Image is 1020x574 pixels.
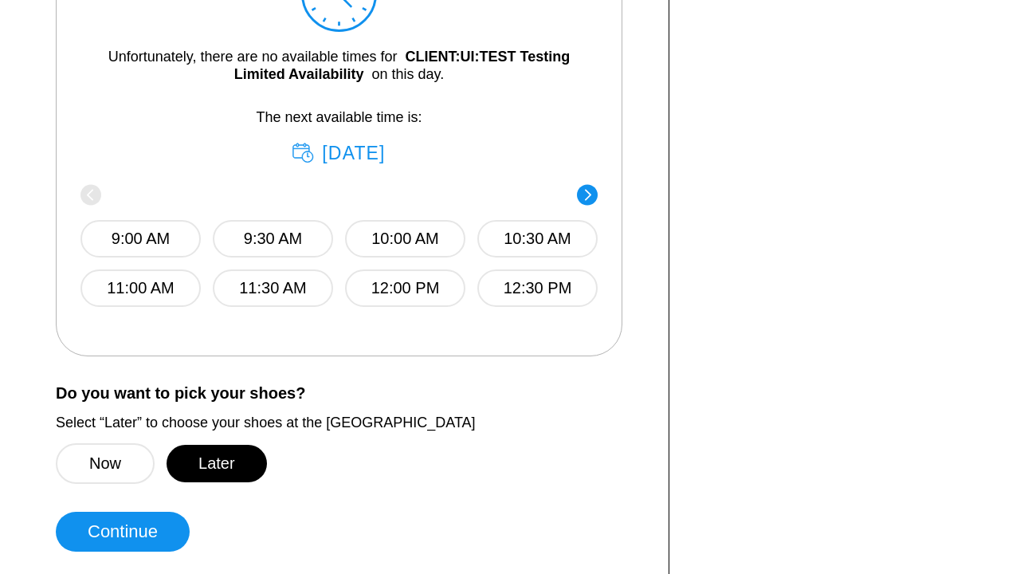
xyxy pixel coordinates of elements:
[104,48,574,83] div: Unfortunately, there are no available times for on this day.
[213,220,333,258] button: 9:30 AM
[104,108,574,164] div: The next available time is:
[213,269,333,307] button: 11:30 AM
[477,269,598,307] button: 12:30 PM
[477,220,598,258] button: 10:30 AM
[234,49,570,82] a: CLIENT:UI:TEST Testing Limited Availability
[56,384,645,402] label: Do you want to pick your shoes?
[345,269,465,307] button: 12:00 PM
[292,142,385,164] div: [DATE]
[56,414,645,431] label: Select “Later” to choose your shoes at the [GEOGRAPHIC_DATA]
[345,220,465,258] button: 10:00 AM
[80,269,201,307] button: 11:00 AM
[56,512,190,552] button: Continue
[80,220,201,258] button: 9:00 AM
[167,445,267,482] button: Later
[56,443,155,484] button: Now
